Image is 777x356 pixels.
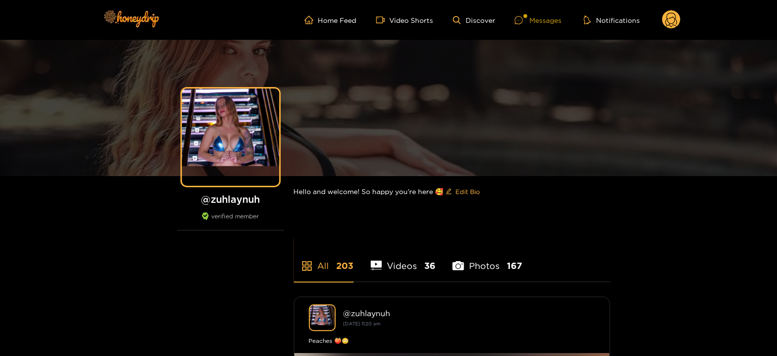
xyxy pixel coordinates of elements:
[309,304,336,331] img: zuhlaynuh
[301,260,313,272] span: appstore
[305,16,357,24] a: Home Feed
[337,260,354,272] span: 203
[343,321,381,326] small: [DATE] 11:20 am
[444,184,482,199] button: editEdit Bio
[515,15,561,26] div: Messages
[376,16,390,24] span: video-camera
[446,188,452,196] span: edit
[294,238,354,282] li: All
[294,176,610,207] div: Hello and welcome! So happy you’re here 🥰
[581,15,643,25] button: Notifications
[371,238,436,282] li: Videos
[343,309,595,318] div: @ zuhlaynuh
[424,260,435,272] span: 36
[453,16,495,24] a: Discover
[177,213,284,231] div: verified member
[456,187,480,196] span: Edit Bio
[507,260,522,272] span: 167
[309,336,595,346] div: Peaches 🍑😳
[452,238,522,282] li: Photos
[376,16,434,24] a: Video Shorts
[305,16,318,24] span: home
[177,193,284,205] h1: @ zuhlaynuh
